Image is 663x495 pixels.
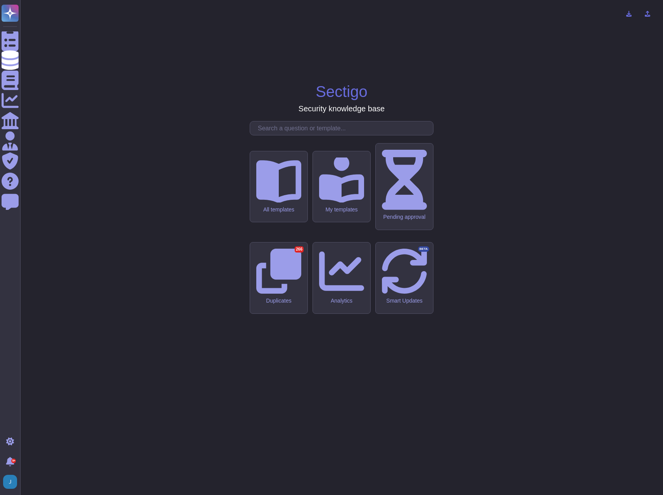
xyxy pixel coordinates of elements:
div: Smart Updates [382,298,427,304]
div: 266 [295,246,304,253]
img: user [3,475,17,489]
div: My templates [319,206,364,213]
div: 9+ [11,459,16,463]
h1: Sectigo [316,82,367,101]
div: All templates [256,206,301,213]
input: Search a question or template... [254,121,433,135]
div: Analytics [319,298,364,304]
div: Pending approval [382,214,427,220]
div: BETA [418,246,429,252]
button: user [2,473,22,490]
div: Duplicates [256,298,301,304]
h3: Security knowledge base [299,104,385,113]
